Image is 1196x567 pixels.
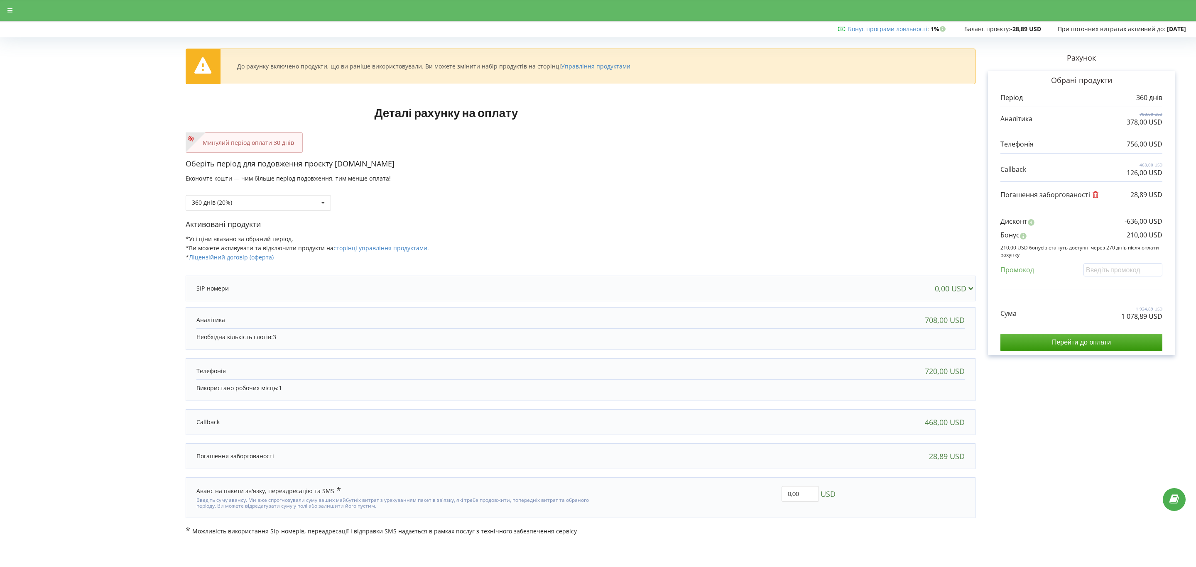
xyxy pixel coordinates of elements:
span: Баланс проєкту: [964,25,1010,33]
span: Економте кошти — чим більше період подовження, тим менше оплата! [186,174,391,182]
p: 378,00 USD [1127,117,1162,127]
div: До рахунку включено продукти, що ви раніше використовували. Ви можете змінити набір продуктів на ... [237,63,630,70]
p: Оберіть період для подовження проєкту [DOMAIN_NAME] [186,159,975,169]
p: 708,00 USD [1127,111,1162,117]
div: 28,89 USD [929,452,965,460]
p: Використано робочих місць: [196,384,965,392]
p: Обрані продукти [1000,75,1162,86]
h1: Деталі рахунку на оплату [186,93,707,132]
div: 360 днів (20%) [192,200,232,205]
a: Бонус програми лояльності [848,25,927,33]
p: Дисконт [1000,217,1027,226]
p: Бонус [1000,230,1020,240]
p: 360 днів [1136,93,1162,103]
span: *Ви можете активувати та відключити продукти на [186,244,429,252]
p: Callback [1000,165,1026,174]
span: При поточних витратах активний до: [1058,25,1165,33]
p: 468,00 USD [1127,162,1162,168]
p: Аналітика [1000,114,1032,124]
p: 210,00 USD бонусів стануть доступні через 270 днів після оплати рахунку [1000,244,1162,258]
p: 756,00 USD [1127,139,1162,149]
p: 1 078,89 USD [1121,312,1162,321]
span: USD [821,486,836,502]
p: SIP-номери [196,284,229,293]
p: 210,00 USD [1127,230,1162,240]
p: Необхідна кількість слотів: [196,333,965,341]
p: Телефонія [1000,139,1034,149]
input: Перейти до оплати [1000,334,1162,351]
p: Можливість використання Sip-номерів, переадресації і відправки SMS надається в рамках послуг з те... [186,526,975,535]
p: Промокод [1000,265,1034,275]
p: 28,89 USD [1130,190,1162,200]
p: Телефонія [196,367,226,375]
span: 1 [279,384,282,392]
p: Погашення заборгованості [196,452,274,460]
p: Аналітика [196,316,225,324]
a: Ліцензійний договір (оферта) [189,253,274,261]
div: 708,00 USD [925,316,965,324]
p: 1 924,89 USD [1121,306,1162,312]
p: Рахунок [975,53,1187,64]
div: 468,00 USD [925,418,965,426]
div: Аванс на пакети зв'язку, переадресацію та SMS [196,486,341,495]
span: 3 [273,333,276,341]
p: Минулий період оплати 30 днів [194,139,294,147]
strong: 1% [931,25,948,33]
p: Погашення заборгованості [1000,190,1101,200]
strong: [DATE] [1167,25,1186,33]
div: 0,00 USD [935,284,977,293]
div: 720,00 USD [925,367,965,375]
strong: -28,89 USD [1010,25,1041,33]
p: Сума [1000,309,1017,318]
span: *Усі ціни вказано за обраний період. [186,235,293,243]
p: Callback [196,418,220,426]
p: Період [1000,93,1023,103]
a: Управління продуктами [561,62,630,70]
div: Введіть суму авансу. Ми вже спрогнозували суму ваших майбутніх витрат з урахуванням пакетів зв'яз... [196,495,592,509]
input: Введіть промокод [1083,263,1162,276]
p: -636,00 USD [1125,217,1162,226]
p: Активовані продукти [186,219,975,230]
span: : [848,25,929,33]
p: 126,00 USD [1127,168,1162,178]
a: сторінці управління продуктами. [333,244,429,252]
